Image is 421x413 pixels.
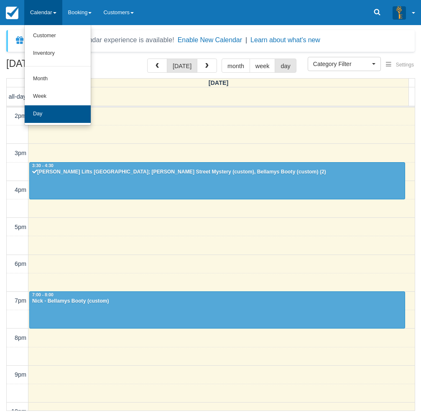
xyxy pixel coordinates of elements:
[28,35,174,45] div: A new Booking Calendar experience is available!
[222,59,250,73] button: month
[275,59,296,73] button: day
[245,36,247,43] span: |
[308,57,381,71] button: Category Filter
[24,25,91,125] ul: Calendar
[313,60,370,68] span: Category Filter
[25,105,91,123] a: Day
[396,62,414,68] span: Settings
[393,6,406,19] img: A3
[29,162,405,199] a: 3:30 - 4:30[PERSON_NAME] Lifts [GEOGRAPHIC_DATA]; [PERSON_NAME] Street Mystery (custom), Bellamys...
[15,224,26,230] span: 5pm
[25,27,91,45] a: Customer
[167,59,197,73] button: [DATE]
[15,186,26,193] span: 4pm
[32,293,54,297] span: 7:00 - 8:00
[6,59,112,74] h2: [DATE]
[15,112,26,119] span: 2pm
[9,93,26,100] span: all-day
[6,7,18,19] img: checkfront-main-nav-mini-logo.png
[15,297,26,304] span: 7pm
[32,169,403,176] div: [PERSON_NAME] Lifts [GEOGRAPHIC_DATA]; [PERSON_NAME] Street Mystery (custom), Bellamys Booty (cus...
[250,36,320,43] a: Learn about what's new
[32,163,54,168] span: 3:30 - 4:30
[250,59,276,73] button: week
[15,371,26,378] span: 9pm
[15,260,26,267] span: 6pm
[25,88,91,105] a: Week
[381,59,419,71] button: Settings
[29,291,405,328] a: 7:00 - 8:00Nick - Bellamys Booty (custom)
[25,70,91,88] a: Month
[25,45,91,62] a: Inventory
[178,36,242,44] button: Enable New Calendar
[15,150,26,156] span: 3pm
[209,79,229,86] span: [DATE]
[32,298,403,305] div: Nick - Bellamys Booty (custom)
[15,334,26,341] span: 8pm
